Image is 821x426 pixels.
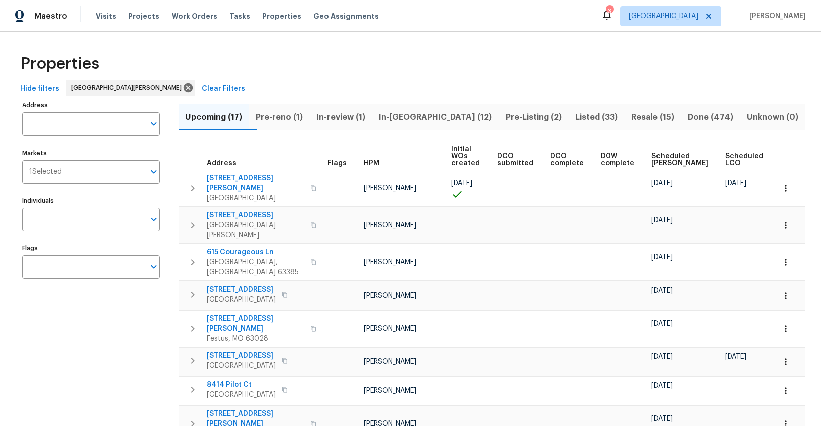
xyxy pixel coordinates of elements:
[606,6,613,16] div: 3
[327,160,347,167] span: Flags
[20,83,59,95] span: Hide filters
[207,257,304,277] span: [GEOGRAPHIC_DATA], [GEOGRAPHIC_DATA] 63385
[185,110,243,124] span: Upcoming (17)
[651,353,673,360] span: [DATE]
[172,11,217,21] span: Work Orders
[66,80,195,96] div: [GEOGRAPHIC_DATA][PERSON_NAME]
[207,247,304,257] span: 615 Courageous Ln
[207,285,276,295] span: [STREET_ADDRESS]
[651,254,673,261] span: [DATE]
[147,165,161,179] button: Open
[451,146,480,167] span: Initial WOs created
[746,110,799,124] span: Unknown (0)
[262,11,301,21] span: Properties
[198,80,249,98] button: Clear Filters
[651,415,673,422] span: [DATE]
[651,320,673,327] span: [DATE]
[651,382,673,389] span: [DATE]
[207,173,304,193] span: [STREET_ADDRESS][PERSON_NAME]
[22,150,160,156] label: Markets
[364,259,416,266] span: [PERSON_NAME]
[364,222,416,229] span: [PERSON_NAME]
[725,353,746,360] span: [DATE]
[651,153,708,167] span: Scheduled [PERSON_NAME]
[505,110,563,124] span: Pre-Listing (2)
[147,260,161,274] button: Open
[207,193,304,203] span: [GEOGRAPHIC_DATA]
[229,13,250,20] span: Tasks
[313,11,379,21] span: Geo Assignments
[651,180,673,187] span: [DATE]
[207,295,276,305] span: [GEOGRAPHIC_DATA]
[207,334,304,344] span: Festus, MO 63028
[207,210,304,220] span: [STREET_ADDRESS]
[207,314,304,334] span: [STREET_ADDRESS][PERSON_NAME]
[207,220,304,240] span: [GEOGRAPHIC_DATA][PERSON_NAME]
[16,80,63,98] button: Hide filters
[34,11,67,21] span: Maestro
[22,198,160,204] label: Individuals
[207,160,236,167] span: Address
[207,351,276,361] span: [STREET_ADDRESS]
[202,83,245,95] span: Clear Filters
[687,110,734,124] span: Done (474)
[255,110,304,124] span: Pre-reno (1)
[147,212,161,226] button: Open
[22,102,160,108] label: Address
[71,83,186,93] span: [GEOGRAPHIC_DATA][PERSON_NAME]
[207,390,276,400] span: [GEOGRAPHIC_DATA]
[316,110,366,124] span: In-review (1)
[550,153,584,167] span: DCO complete
[630,110,675,124] span: Resale (15)
[629,11,698,21] span: [GEOGRAPHIC_DATA]
[574,110,618,124] span: Listed (33)
[20,59,99,69] span: Properties
[364,387,416,394] span: [PERSON_NAME]
[364,325,416,332] span: [PERSON_NAME]
[725,153,763,167] span: Scheduled LCO
[497,153,533,167] span: DCO submitted
[364,292,416,299] span: [PERSON_NAME]
[651,217,673,224] span: [DATE]
[147,117,161,131] button: Open
[29,168,62,176] span: 1 Selected
[451,180,472,187] span: [DATE]
[128,11,159,21] span: Projects
[22,245,160,251] label: Flags
[745,11,806,21] span: [PERSON_NAME]
[651,287,673,294] span: [DATE]
[378,110,493,124] span: In-[GEOGRAPHIC_DATA] (12)
[364,185,416,192] span: [PERSON_NAME]
[364,358,416,365] span: [PERSON_NAME]
[207,380,276,390] span: 8414 Pilot Ct
[96,11,116,21] span: Visits
[725,180,746,187] span: [DATE]
[207,361,276,371] span: [GEOGRAPHIC_DATA]
[601,153,634,167] span: D0W complete
[364,160,379,167] span: HPM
